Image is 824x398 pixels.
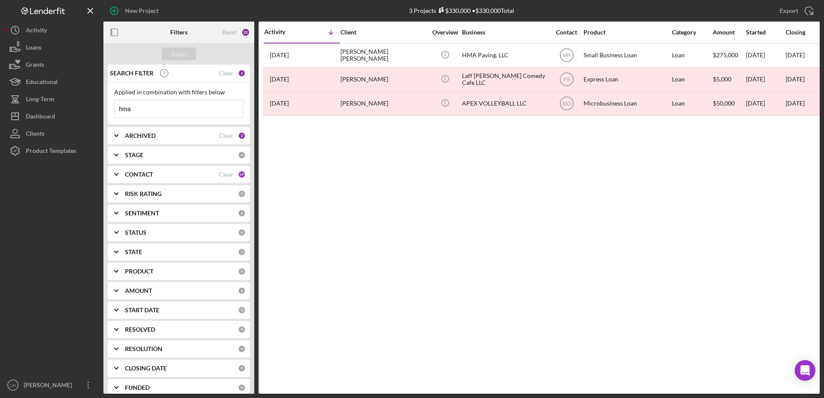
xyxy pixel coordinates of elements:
div: 0 [238,345,246,353]
div: 0 [238,287,246,295]
button: Educational [4,73,99,90]
div: Contact [550,29,583,36]
button: Dashboard [4,108,99,125]
text: MR [562,53,571,59]
div: Amount [713,29,745,36]
div: Loans [26,39,41,58]
time: 2024-05-13 15:37 [270,100,289,107]
b: RISK RATING [125,190,162,197]
text: MO [562,101,571,107]
div: Open Intercom Messenger [795,360,815,381]
div: Loan [672,68,712,91]
div: Microbusiness Loan [584,92,670,115]
div: Clients [26,125,44,144]
div: Small Business Loan [584,44,670,67]
button: Apply [162,47,196,60]
time: 2025-08-25 14:57 [270,52,289,59]
div: 0 [238,267,246,275]
div: 22 [241,28,250,37]
div: Export [780,2,798,19]
b: CONTACT [125,171,153,178]
text: LN [10,383,16,388]
b: STAGE [125,152,144,159]
div: Reset [222,29,237,36]
time: [DATE] [786,51,805,59]
div: 0 [238,364,246,372]
div: Clear [219,132,234,139]
div: $330,000 [436,7,471,14]
time: [DATE] [786,75,805,83]
div: Business [462,29,548,36]
div: 19 [238,171,246,178]
div: Activity [26,22,47,41]
div: Loan [672,92,712,115]
b: CLOSING DATE [125,365,167,372]
button: Activity [4,22,99,39]
div: [DATE] [746,92,785,115]
div: Dashboard [26,108,55,127]
button: Export [771,2,820,19]
b: STATUS [125,229,147,236]
b: AMOUNT [125,287,152,294]
div: [PERSON_NAME] [22,376,78,396]
div: HMA Paving, LLC [462,44,548,67]
button: Product Templates [4,142,99,159]
div: Educational [26,73,58,93]
div: Laff [PERSON_NAME] Comedy Cafe LLC [462,68,548,91]
div: Loan [672,44,712,67]
b: Filters [170,29,187,36]
b: SEARCH FILTER [110,70,153,77]
b: START DATE [125,307,159,314]
div: Applied in combination with filters below [114,89,243,96]
div: 0 [238,306,246,314]
div: 0 [238,209,246,217]
div: APEX VOLLEYBALL LLC [462,92,548,115]
div: 3 Projects • $330,000 Total [409,7,514,14]
div: Product [584,29,670,36]
button: Loans [4,39,99,56]
button: Long-Term [4,90,99,108]
b: RESOLUTION [125,345,162,352]
text: PS [563,77,570,83]
div: [PERSON_NAME] [340,92,427,115]
div: Product Templates [26,142,76,162]
b: STATE [125,249,142,255]
div: Clear [219,70,234,77]
div: 0 [238,190,246,198]
b: SENTIMENT [125,210,159,217]
div: Clear [219,171,234,178]
div: Started [746,29,785,36]
div: [PERSON_NAME] [PERSON_NAME] [340,44,427,67]
div: [PERSON_NAME] [340,68,427,91]
div: Category [672,29,712,36]
span: $275,000 [713,51,738,59]
div: Overview [429,29,461,36]
div: 0 [238,229,246,236]
div: 0 [238,326,246,333]
button: Grants [4,56,99,73]
b: RESOLVED [125,326,155,333]
div: $50,000 [713,92,745,115]
button: LN[PERSON_NAME] [4,376,99,394]
div: 2 [238,132,246,140]
div: Client [340,29,427,36]
div: $5,000 [713,68,745,91]
div: Express Loan [584,68,670,91]
div: Long-Term [26,90,54,110]
div: 1 [238,69,246,77]
div: Activity [264,28,302,35]
div: New Project [125,2,159,19]
div: 0 [238,151,246,159]
time: [DATE] [786,99,805,107]
button: Clients [4,125,99,142]
div: Apply [171,47,187,60]
button: New Project [103,2,167,19]
div: 0 [238,384,246,392]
